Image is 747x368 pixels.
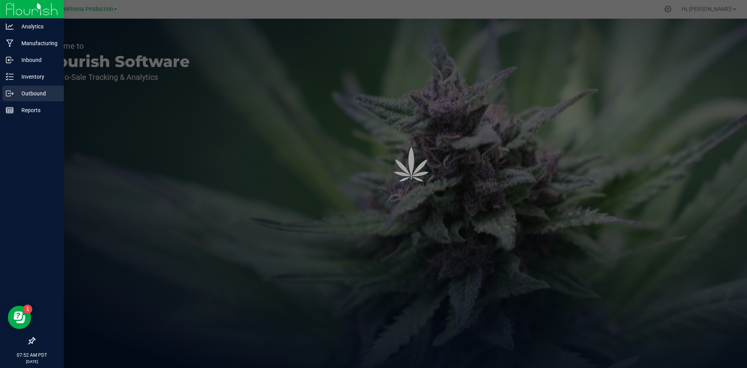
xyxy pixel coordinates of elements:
[14,89,60,98] p: Outbound
[14,72,60,81] p: Inventory
[6,23,14,30] inline-svg: Analytics
[14,106,60,115] p: Reports
[23,305,32,314] iframe: Resource center unread badge
[6,56,14,64] inline-svg: Inbound
[14,22,60,31] p: Analytics
[14,55,60,65] p: Inbound
[6,106,14,114] inline-svg: Reports
[8,306,31,329] iframe: Resource center
[4,359,60,364] p: [DATE]
[4,352,60,359] p: 07:52 AM PDT
[6,73,14,81] inline-svg: Inventory
[6,39,14,47] inline-svg: Manufacturing
[6,90,14,97] inline-svg: Outbound
[14,39,60,48] p: Manufacturing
